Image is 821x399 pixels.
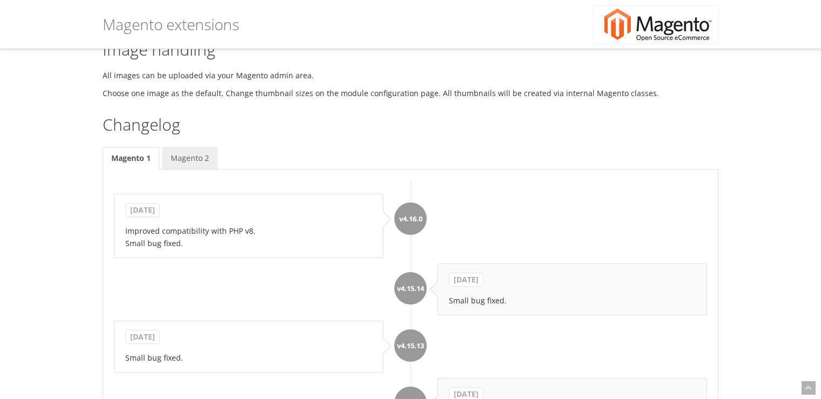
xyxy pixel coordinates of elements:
b: [DATE] [125,330,160,344]
div: v4.15.13 [394,329,427,362]
p: Small bug fixed. [125,351,372,364]
p: Choose one image as the default. Change thumbnail sizes on the module configuration page. All thu... [103,87,718,99]
p: Improved compatibility with PHP v8. Small bug fixed. [125,225,372,249]
p: All images can be uploaded via your Magento admin area. [103,69,718,82]
h2: Changelog [103,116,718,133]
a: Magento 2 [162,147,218,170]
p: Small bug fixed. [449,294,696,307]
div: v4.16.0 [394,202,427,235]
div: v4.15.14 [394,272,427,305]
b: [DATE] [125,203,160,217]
h1: Magento extensions [103,8,239,40]
b: [DATE] [449,273,483,287]
a: Magento 1 [103,147,159,170]
h2: Image handling [103,40,718,58]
